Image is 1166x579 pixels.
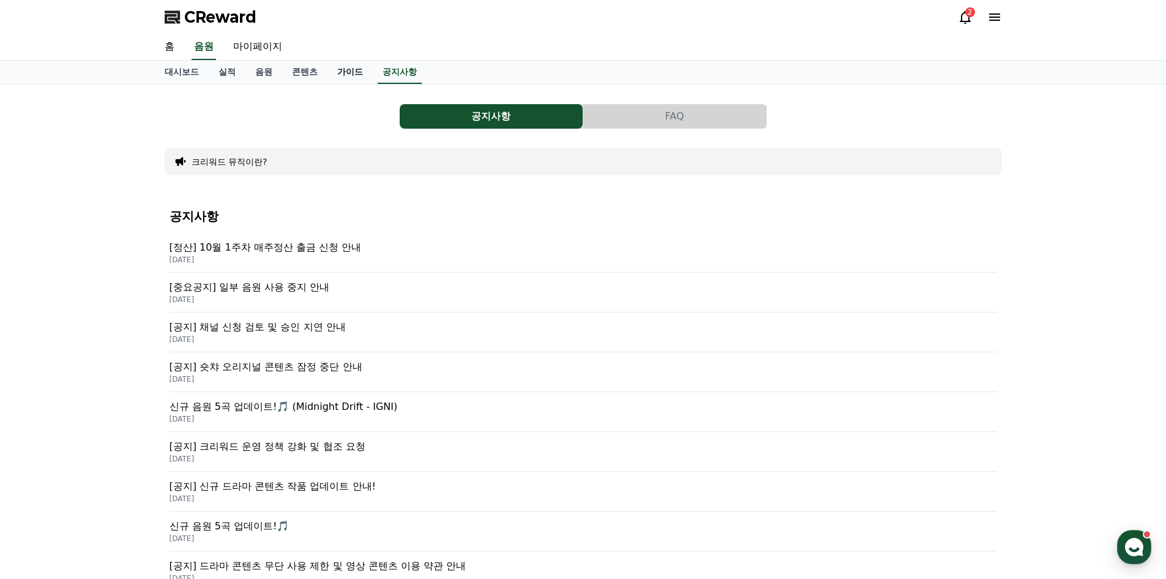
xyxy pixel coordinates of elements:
p: [공지] 신규 드라마 콘텐츠 작품 업데이트 안내! [170,479,997,494]
p: [DATE] [170,414,997,424]
p: [DATE] [170,534,997,543]
a: 2 [958,10,973,25]
a: CReward [165,7,256,27]
a: 공지사항 [378,61,422,84]
button: 공지사항 [400,104,583,129]
span: 홈 [39,407,46,417]
a: 신규 음원 5곡 업데이트!🎵 (Midnight Drift - IGNI) [DATE] [170,392,997,432]
p: [DATE] [170,295,997,305]
p: [공지] 크리워드 운영 정책 강화 및 협조 요청 [170,439,997,454]
a: [공지] 크리워드 운영 정책 강화 및 협조 요청 [DATE] [170,432,997,472]
a: 신규 음원 5곡 업데이트!🎵 [DATE] [170,512,997,551]
a: 홈 [4,388,81,419]
a: [정산] 10월 1주차 매주정산 출금 신청 안내 [DATE] [170,233,997,273]
p: [DATE] [170,335,997,344]
a: 대시보드 [155,61,209,84]
p: [정산] 10월 1주차 매주정산 출금 신청 안내 [170,240,997,255]
a: 콘텐츠 [282,61,327,84]
a: 대화 [81,388,158,419]
h4: 공지사항 [170,210,997,223]
p: [DATE] [170,454,997,464]
a: 설정 [158,388,235,419]
p: [공지] 드라마 콘텐츠 무단 사용 제한 및 영상 콘텐츠 이용 약관 안내 [170,559,997,573]
span: 대화 [112,407,127,417]
a: 음원 [245,61,282,84]
span: CReward [184,7,256,27]
p: [DATE] [170,255,997,265]
a: 가이드 [327,61,373,84]
button: FAQ [583,104,766,129]
p: 신규 음원 5곡 업데이트!🎵 (Midnight Drift - IGNI) [170,399,997,414]
span: 설정 [189,407,204,417]
a: 마이페이지 [223,34,292,60]
a: [공지] 채널 신청 검토 및 승인 지연 안내 [DATE] [170,312,997,352]
p: [DATE] [170,494,997,504]
p: [중요공지] 일부 음원 사용 중지 안내 [170,280,997,295]
a: [공지] 신규 드라마 콘텐츠 작품 업데이트 안내! [DATE] [170,472,997,512]
a: 홈 [155,34,184,60]
p: [공지] 숏챠 오리지널 콘텐츠 잠정 중단 안내 [170,360,997,374]
a: 음원 [192,34,216,60]
a: [공지] 숏챠 오리지널 콘텐츠 잠정 중단 안내 [DATE] [170,352,997,392]
p: [DATE] [170,374,997,384]
p: 신규 음원 5곡 업데이트!🎵 [170,519,997,534]
p: [공지] 채널 신청 검토 및 승인 지연 안내 [170,320,997,335]
button: 크리워드 뮤직이란? [192,156,267,168]
a: [중요공지] 일부 음원 사용 중지 안내 [DATE] [170,273,997,312]
div: 2 [965,7,975,17]
a: 실적 [209,61,245,84]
